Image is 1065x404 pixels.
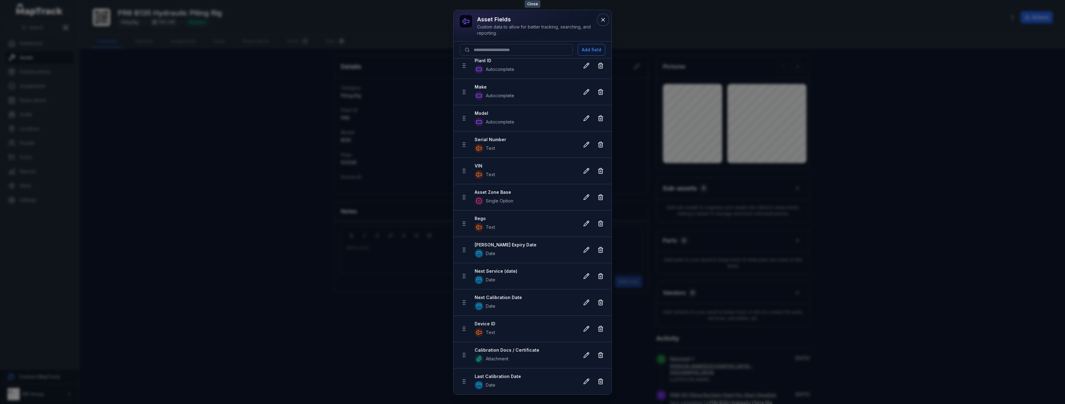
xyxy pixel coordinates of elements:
[475,321,574,327] strong: Device ID
[486,277,495,283] span: Date
[486,119,514,125] span: Autocomplete
[578,44,605,56] button: Add field
[475,163,574,169] strong: VIN
[486,224,495,230] span: Text
[486,382,495,388] span: Date
[486,356,508,362] span: Attachment
[475,84,574,90] strong: Make
[475,189,574,195] strong: Asset Zone Base
[475,294,574,301] strong: Next Calibration Date
[475,373,574,380] strong: Last Calibration Date
[475,215,574,222] strong: Rego
[486,198,513,204] span: Single Option
[486,250,495,257] span: Date
[475,268,574,274] strong: Next Service (date)
[477,15,595,24] h3: asset fields
[525,0,541,8] span: Close
[486,172,495,178] span: Text
[486,303,495,309] span: Date
[486,145,495,151] span: Text
[475,242,574,248] strong: [PERSON_NAME] Expiry Date
[475,347,574,353] strong: Calibration Docs / Certificate
[475,110,574,116] strong: Model
[486,329,495,336] span: Text
[475,137,574,143] strong: Serial Number
[475,58,574,64] strong: Plant ID
[486,66,514,72] span: Autocomplete
[486,93,514,99] span: Autocomplete
[477,24,595,36] div: Custom data to allow for better tracking, searching, and reporting.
